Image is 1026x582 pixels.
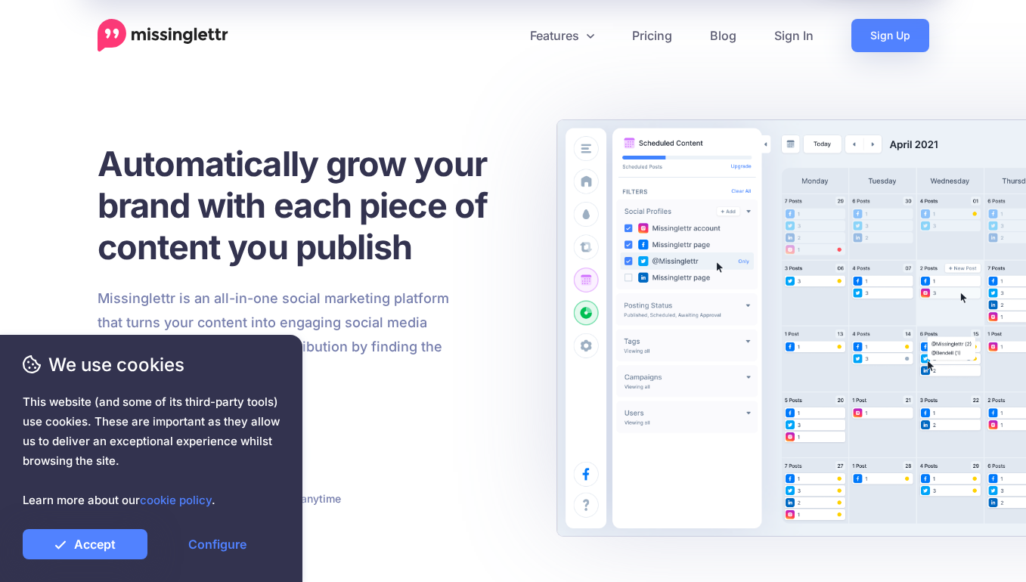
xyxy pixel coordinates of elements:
[23,392,280,510] span: This website (and some of its third-party tools) use cookies. These are important as they allow u...
[155,529,280,559] a: Configure
[613,19,691,52] a: Pricing
[23,351,280,378] span: We use cookies
[691,19,755,52] a: Blog
[140,493,212,507] a: cookie policy
[511,19,613,52] a: Features
[98,286,450,383] p: Missinglettr is an all-in-one social marketing platform that turns your content into engaging soc...
[98,143,525,268] h1: Automatically grow your brand with each piece of content you publish
[851,19,929,52] a: Sign Up
[98,19,228,52] a: Home
[755,19,832,52] a: Sign In
[23,529,147,559] a: Accept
